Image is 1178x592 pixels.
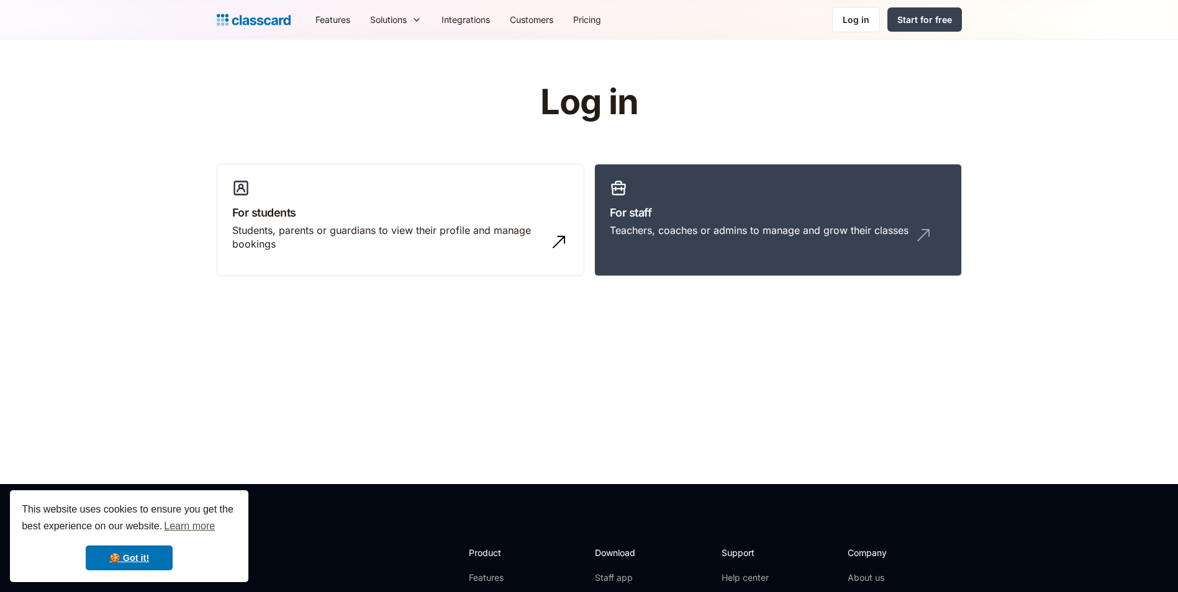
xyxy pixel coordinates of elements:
[563,6,611,34] a: Pricing
[162,517,217,536] a: learn more about cookies
[432,6,500,34] a: Integrations
[610,204,946,221] h3: For staff
[86,545,173,570] a: dismiss cookie message
[306,6,360,34] a: Features
[722,546,772,559] h2: Support
[392,83,786,122] h1: Log in
[500,6,563,34] a: Customers
[469,572,535,584] a: Features
[217,164,584,277] a: For studentsStudents, parents or guardians to view their profile and manage bookings
[722,572,772,584] a: Help center
[897,13,952,26] div: Start for free
[887,7,962,32] a: Start for free
[595,572,646,584] a: Staff app
[595,546,646,559] h2: Download
[370,13,407,26] div: Solutions
[832,7,880,32] a: Log in
[232,223,544,251] div: Students, parents or guardians to view their profile and manage bookings
[848,546,930,559] h2: Company
[232,204,569,221] h3: For students
[843,13,869,26] div: Log in
[217,11,291,29] a: home
[10,490,248,582] div: cookieconsent
[22,502,237,536] span: This website uses cookies to ensure you get the best experience on our website.
[594,164,962,277] a: For staffTeachers, coaches or admins to manage and grow their classes
[848,572,930,584] a: About us
[360,6,432,34] div: Solutions
[610,223,908,237] div: Teachers, coaches or admins to manage and grow their classes
[469,546,535,559] h2: Product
